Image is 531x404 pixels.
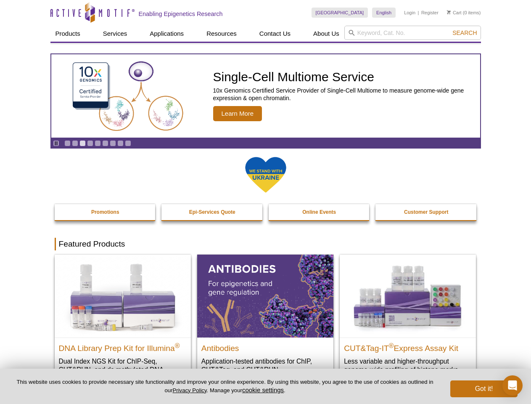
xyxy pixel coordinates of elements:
[418,8,419,18] li: |
[51,54,480,138] a: Single-Cell Multiome Service Single-Cell Multiome Service 10x Genomics Certified Service Provider...
[344,340,472,353] h2: CUT&Tag-IT Express Assay Kit
[450,29,479,37] button: Search
[51,54,480,138] article: Single-Cell Multiome Service
[65,58,191,135] img: Single-Cell Multiome Service
[502,375,523,396] div: Open Intercom Messenger
[59,340,187,353] h2: DNA Library Prep Kit for Illumina
[125,140,131,146] a: Go to slide 9
[213,106,262,121] span: Learn More
[404,209,448,215] strong: Customer Support
[55,255,191,391] a: DNA Library Prep Kit for Illumina DNA Library Prep Kit for Illumina® Dual Index NGS Kit for ChIP-...
[79,140,86,146] a: Go to slide 3
[269,204,370,220] a: Online Events
[197,255,333,337] img: All Antibodies
[201,26,242,42] a: Resources
[175,342,180,349] sup: ®
[447,10,462,16] a: Cart
[64,140,71,146] a: Go to slide 1
[344,357,472,374] p: Less variable and higher-throughput genome-wide profiling of histone marks​.
[72,140,78,146] a: Go to slide 2
[302,209,336,215] strong: Online Events
[197,255,333,382] a: All Antibodies Antibodies Application-tested antibodies for ChIP, CUT&Tag, and CUT&RUN.
[340,255,476,382] a: CUT&Tag-IT® Express Assay Kit CUT&Tag-IT®Express Assay Kit Less variable and higher-throughput ge...
[372,8,396,18] a: English
[308,26,344,42] a: About Us
[59,357,187,383] p: Dual Index NGS Kit for ChIP-Seq, CUT&RUN, and ds methylated DNA assays.
[421,10,439,16] a: Register
[55,255,191,337] img: DNA Library Prep Kit for Illumina
[102,140,108,146] a: Go to slide 6
[87,140,93,146] a: Go to slide 4
[375,204,477,220] a: Customer Support
[55,204,156,220] a: Promotions
[213,71,476,83] h2: Single-Cell Multiome Service
[161,204,263,220] a: Epi-Services Quote
[172,387,206,393] a: Privacy Policy
[312,8,368,18] a: [GEOGRAPHIC_DATA]
[447,10,451,14] img: Your Cart
[254,26,296,42] a: Contact Us
[201,340,329,353] h2: Antibodies
[145,26,189,42] a: Applications
[53,140,59,146] a: Toggle autoplay
[98,26,132,42] a: Services
[91,209,119,215] strong: Promotions
[213,87,476,102] p: 10x Genomics Certified Service Provider of Single-Cell Multiome to measure genome-wide gene expre...
[452,29,477,36] span: Search
[55,238,477,250] h2: Featured Products
[450,380,518,397] button: Got it!
[389,342,394,349] sup: ®
[245,156,287,194] img: We Stand With Ukraine
[344,26,481,40] input: Keyword, Cat. No.
[139,10,223,18] h2: Enabling Epigenetics Research
[404,10,415,16] a: Login
[189,209,235,215] strong: Epi-Services Quote
[95,140,101,146] a: Go to slide 5
[110,140,116,146] a: Go to slide 7
[13,378,436,394] p: This website uses cookies to provide necessary site functionality and improve your online experie...
[201,357,329,374] p: Application-tested antibodies for ChIP, CUT&Tag, and CUT&RUN.
[50,26,85,42] a: Products
[447,8,481,18] li: (0 items)
[340,255,476,337] img: CUT&Tag-IT® Express Assay Kit
[117,140,124,146] a: Go to slide 8
[242,386,284,393] button: cookie settings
